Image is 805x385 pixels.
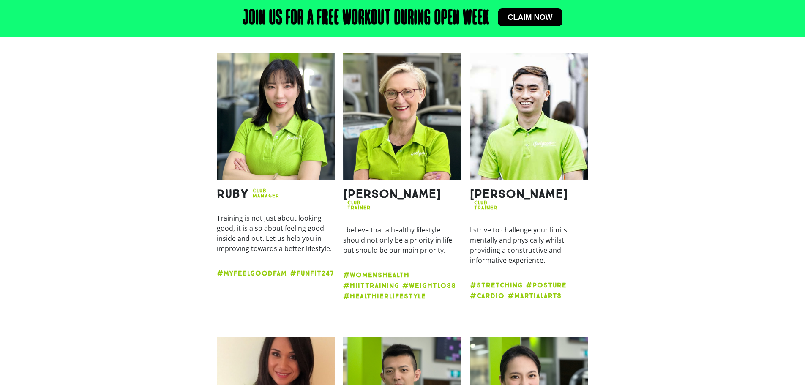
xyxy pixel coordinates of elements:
p: Training is not just about looking good, it is also about feeling good inside and out. Let us hel... [217,213,335,254]
span: Claim now [508,14,553,21]
p: I strive to challenge your limits mentally and physically whilst providing a constructive and inf... [470,225,588,265]
h2: [PERSON_NAME] [470,188,568,200]
h2: Join us for a free workout during open week [243,8,489,29]
p: I believe that a healthy lifestyle should not only be a priority in life but should be our main p... [343,225,461,255]
h2: Club Manager [253,188,279,198]
h2: CLUB TRAINER [347,200,371,210]
a: Claim now [498,8,563,26]
h2: CLUB TRAINER [474,200,497,210]
strong: #STRETCHING #POSTURE #CARDIO #MARTIALARTS [470,281,567,300]
h2: Ruby [217,188,248,200]
h2: [PERSON_NAME] [343,188,441,200]
strong: #MYFEELGOODFAM #FUNFIT247 [217,269,334,277]
strong: #WOMENSHEALTH #HIITTRAINING #WEIGHTLOSS #HEALTHIERLIFESTYLE [343,271,456,300]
